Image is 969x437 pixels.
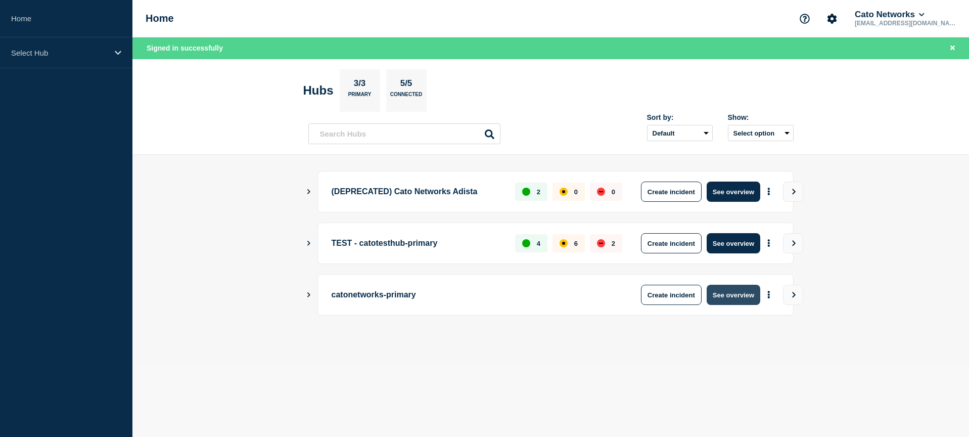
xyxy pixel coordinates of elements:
[597,239,605,247] div: down
[641,285,702,305] button: Create incident
[332,285,611,305] p: catonetworks-primary
[303,83,334,98] h2: Hubs
[306,240,311,247] button: Show Connected Hubs
[783,285,803,305] button: View
[597,188,605,196] div: down
[560,239,568,247] div: affected
[794,8,815,29] button: Support
[308,123,500,144] input: Search Hubs
[332,233,504,253] p: TEST - catotesthub-primary
[707,285,760,305] button: See overview
[783,233,803,253] button: View
[537,240,540,247] p: 4
[641,233,702,253] button: Create incident
[762,286,775,304] button: More actions
[946,42,959,54] button: Close banner
[641,182,702,202] button: Create incident
[11,49,108,57] p: Select Hub
[574,188,578,196] p: 0
[762,183,775,201] button: More actions
[560,188,568,196] div: affected
[853,20,958,27] p: [EMAIL_ADDRESS][DOMAIN_NAME]
[728,125,794,141] button: Select option
[396,78,416,92] p: 5/5
[146,13,174,24] h1: Home
[522,239,530,247] div: up
[537,188,540,196] p: 2
[707,233,760,253] button: See overview
[612,188,615,196] p: 0
[647,125,713,141] select: Sort by
[147,44,223,52] span: Signed in successfully
[306,291,311,299] button: Show Connected Hubs
[332,182,504,202] p: (DEPRECATED) Cato Networks Adista
[783,182,803,202] button: View
[762,234,775,253] button: More actions
[574,240,578,247] p: 6
[853,10,927,20] button: Cato Networks
[728,113,794,121] div: Show:
[390,92,422,102] p: Connected
[707,182,760,202] button: See overview
[647,113,713,121] div: Sort by:
[348,92,372,102] p: Primary
[522,188,530,196] div: up
[821,8,843,29] button: Account settings
[306,188,311,196] button: Show Connected Hubs
[612,240,615,247] p: 2
[350,78,370,92] p: 3/3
